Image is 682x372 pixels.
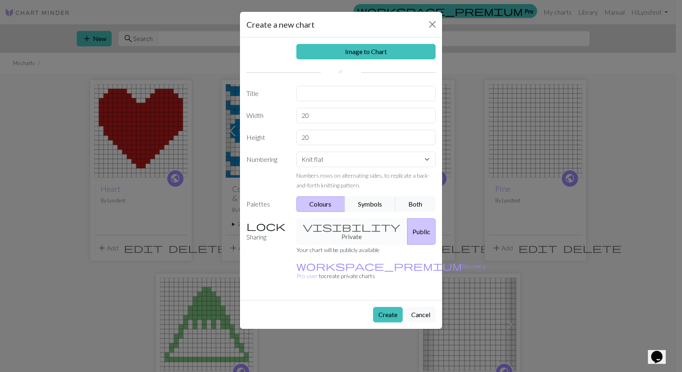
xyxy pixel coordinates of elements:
span: workspace_premium [296,260,462,272]
h5: Create a new chart [246,18,315,30]
button: Symbols [345,196,396,212]
button: Public [407,218,436,245]
small: Your chart will be publicly available [296,246,380,253]
button: Colours [296,196,345,212]
label: Palettes [242,196,291,212]
a: Image to Chart [296,44,436,59]
label: Width [242,108,291,123]
label: Height [242,130,291,145]
label: Sharing [242,218,291,245]
button: Cancel [406,307,436,322]
label: Title [242,86,291,101]
button: Create [373,307,403,322]
iframe: chat widget [648,339,674,364]
a: Become a Pro user [296,263,486,279]
label: Numbering [242,152,291,190]
button: Both [395,196,436,212]
small: to create private charts [296,263,486,279]
small: Numbers rows on alternating sides, to replicate a back-and-forth knitting pattern. [296,172,430,189]
button: Close [426,18,439,31]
